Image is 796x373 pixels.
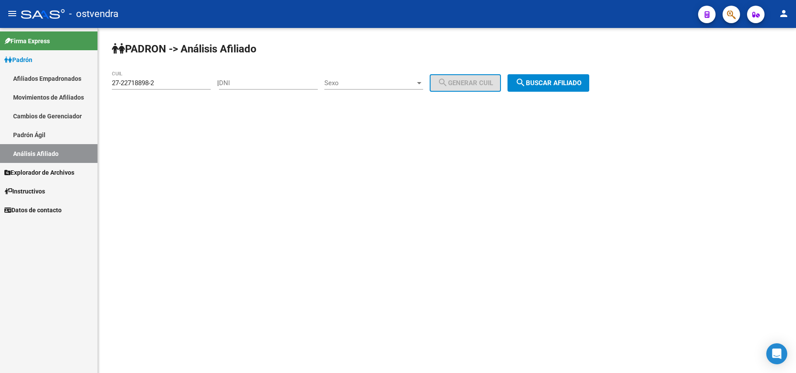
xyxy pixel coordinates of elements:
span: Explorador de Archivos [4,168,74,177]
div: Open Intercom Messenger [766,343,787,364]
span: Sexo [324,79,415,87]
mat-icon: search [515,77,526,88]
span: Instructivos [4,186,45,196]
button: Generar CUIL [430,74,501,92]
span: Datos de contacto [4,205,62,215]
span: Generar CUIL [438,79,493,87]
span: Buscar afiliado [515,79,581,87]
button: Buscar afiliado [507,74,589,92]
strong: PADRON -> Análisis Afiliado [112,43,257,55]
span: Firma Express [4,36,50,46]
mat-icon: person [779,8,789,19]
span: - ostvendra [69,4,118,24]
div: | [217,79,507,87]
span: Padrón [4,55,32,65]
mat-icon: search [438,77,448,88]
mat-icon: menu [7,8,17,19]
